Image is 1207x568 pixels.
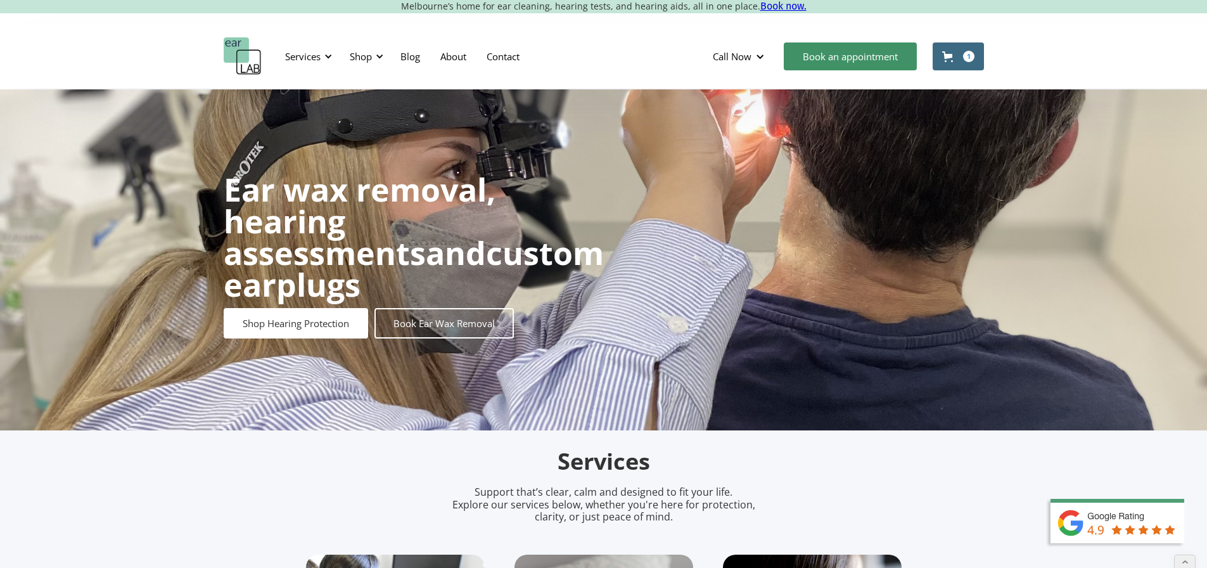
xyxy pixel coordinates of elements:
a: Contact [476,38,530,75]
a: Open cart containing 1 items [933,42,984,70]
a: Book an appointment [784,42,917,70]
a: About [430,38,476,75]
div: Shop [342,37,387,75]
div: Services [278,37,336,75]
div: Shop [350,50,372,63]
a: Blog [390,38,430,75]
div: 1 [963,51,974,62]
strong: Ear wax removal, hearing assessments [224,168,495,274]
h1: and [224,174,604,300]
a: Shop Hearing Protection [224,308,368,339]
div: Call Now [713,50,751,63]
a: home [224,37,262,75]
strong: custom earplugs [224,231,604,306]
div: Call Now [703,37,777,75]
p: Support that’s clear, calm and designed to fit your life. Explore our services below, whether you... [436,486,772,523]
h2: Services [306,447,902,477]
div: Services [285,50,321,63]
a: Book Ear Wax Removal [374,308,514,339]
